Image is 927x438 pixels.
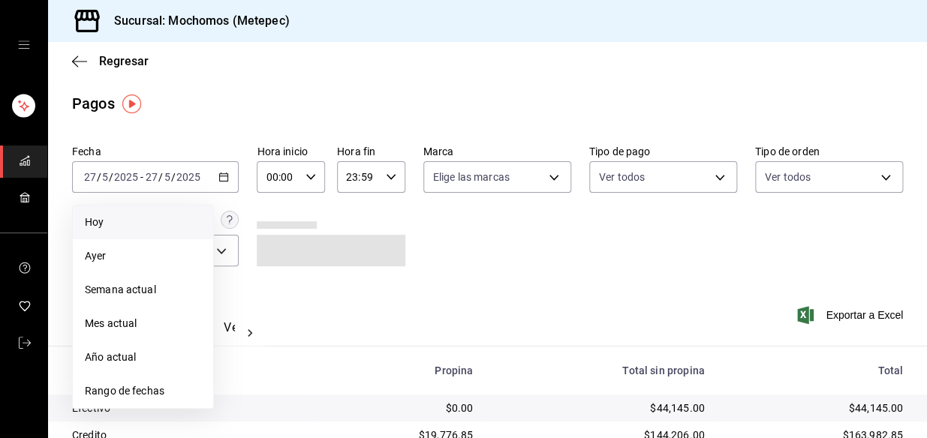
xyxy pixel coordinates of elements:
input: -- [83,171,97,183]
label: Hora fin [337,146,405,157]
span: Ver todos [599,169,645,184]
span: Año actual [85,349,201,365]
span: / [171,171,176,183]
span: / [158,171,163,183]
span: Semana actual [85,282,201,298]
h3: Sucursal: Mochomos (Metepec) [102,12,290,30]
div: Propina [327,364,474,376]
span: - [140,171,143,183]
label: Hora inicio [257,146,325,157]
button: Regresar [72,54,149,68]
span: Ver todos [765,169,811,184]
div: $44,145.00 [729,400,903,415]
div: Pagos [72,92,115,115]
input: ---- [176,171,201,183]
label: Tipo de orden [755,146,903,157]
img: Tooltip marker [122,94,141,113]
span: Ayer [85,248,201,264]
div: $0.00 [327,400,474,415]
span: / [97,171,101,183]
button: Exportar a Excel [800,306,903,324]
span: Rango de fechas [85,383,201,399]
span: Hoy [85,214,201,230]
span: Mes actual [85,316,201,331]
div: Total [729,364,903,376]
label: Marca [423,146,571,157]
input: -- [164,171,171,183]
span: Regresar [99,54,149,68]
label: Tipo de pago [589,146,737,157]
div: $44,145.00 [497,400,704,415]
button: Ver pagos [224,320,280,346]
label: Fecha [72,146,239,157]
button: open drawer [18,39,30,51]
input: -- [145,171,158,183]
span: / [109,171,113,183]
span: Elige las marcas [433,169,510,184]
input: ---- [113,171,139,183]
input: -- [101,171,109,183]
div: Total sin propina [497,364,704,376]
